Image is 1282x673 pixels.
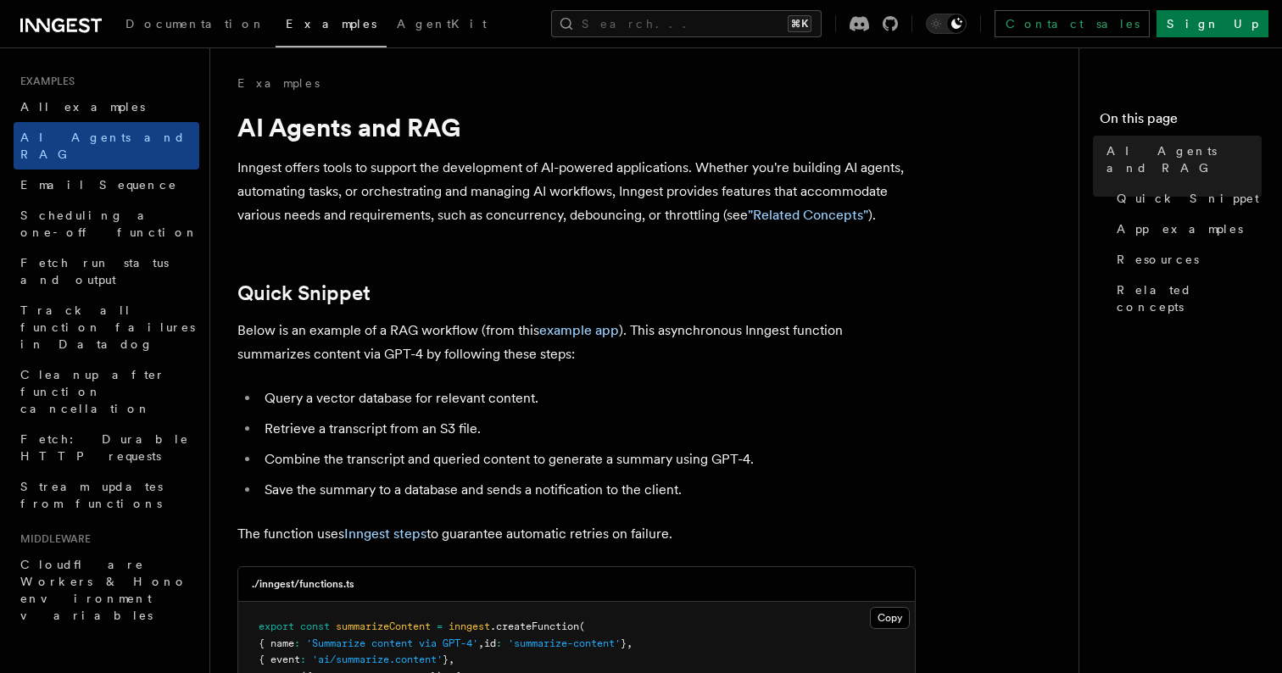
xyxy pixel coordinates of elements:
[237,75,320,92] a: Examples
[437,620,443,632] span: =
[397,17,487,31] span: AgentKit
[14,549,199,631] a: Cloudflare Workers & Hono environment variables
[1100,136,1262,183] a: AI Agents and RAG
[627,637,633,649] span: ,
[125,17,265,31] span: Documentation
[252,577,354,591] h3: ./inngest/functions.ts
[115,5,276,46] a: Documentation
[306,637,478,649] span: 'Summarize content via GPT-4'
[1100,108,1262,136] h4: On this page
[20,368,165,415] span: Cleanup after function cancellation
[259,387,916,410] li: Query a vector database for relevant content.
[1110,214,1262,244] a: App examples
[300,654,306,665] span: :
[259,654,300,665] span: { event
[20,178,177,192] span: Email Sequence
[20,209,198,239] span: Scheduling a one-off function
[14,471,199,519] a: Stream updates from functions
[579,620,585,632] span: (
[14,170,199,200] a: Email Sequence
[539,322,619,338] a: example app
[14,359,199,424] a: Cleanup after function cancellation
[344,526,426,542] a: Inngest steps
[20,100,145,114] span: All examples
[14,248,199,295] a: Fetch run status and output
[276,5,387,47] a: Examples
[496,637,502,649] span: :
[14,532,91,546] span: Middleware
[1110,183,1262,214] a: Quick Snippet
[20,558,187,622] span: Cloudflare Workers & Hono environment variables
[14,122,199,170] a: AI Agents and RAG
[237,522,916,546] p: The function uses to guarantee automatic retries on failure.
[237,281,371,305] a: Quick Snippet
[14,75,75,88] span: Examples
[449,620,490,632] span: inngest
[237,156,916,227] p: Inngest offers tools to support the development of AI-powered applications. Whether you're buildi...
[490,620,579,632] span: .createFunction
[14,295,199,359] a: Track all function failures in Datadog
[14,424,199,471] a: Fetch: Durable HTTP requests
[1106,142,1262,176] span: AI Agents and RAG
[1117,220,1243,237] span: App examples
[551,10,822,37] button: Search...⌘K
[259,478,916,502] li: Save the summary to a database and sends a notification to the client.
[336,620,431,632] span: summarizeContent
[286,17,376,31] span: Examples
[312,654,443,665] span: 'ai/summarize.content'
[788,15,811,32] kbd: ⌘K
[237,112,916,142] h1: AI Agents and RAG
[621,637,627,649] span: }
[995,10,1150,37] a: Contact sales
[20,131,186,161] span: AI Agents and RAG
[1117,190,1259,207] span: Quick Snippet
[259,448,916,471] li: Combine the transcript and queried content to generate a summary using GPT-4.
[870,607,910,629] button: Copy
[478,637,484,649] span: ,
[294,637,300,649] span: :
[20,432,189,463] span: Fetch: Durable HTTP requests
[449,654,454,665] span: ,
[259,637,294,649] span: { name
[1110,275,1262,322] a: Related concepts
[926,14,967,34] button: Toggle dark mode
[14,92,199,122] a: All examples
[20,303,195,351] span: Track all function failures in Datadog
[259,620,294,632] span: export
[387,5,497,46] a: AgentKit
[14,200,199,248] a: Scheduling a one-off function
[748,207,868,223] a: "Related Concepts"
[508,637,621,649] span: 'summarize-content'
[1117,251,1199,268] span: Resources
[1117,281,1262,315] span: Related concepts
[1157,10,1268,37] a: Sign Up
[300,620,330,632] span: const
[1110,244,1262,275] a: Resources
[259,417,916,441] li: Retrieve a transcript from an S3 file.
[237,319,916,366] p: Below is an example of a RAG workflow (from this ). This asynchronous Inngest function summarizes...
[20,480,163,510] span: Stream updates from functions
[484,637,496,649] span: id
[20,256,169,286] span: Fetch run status and output
[443,654,449,665] span: }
